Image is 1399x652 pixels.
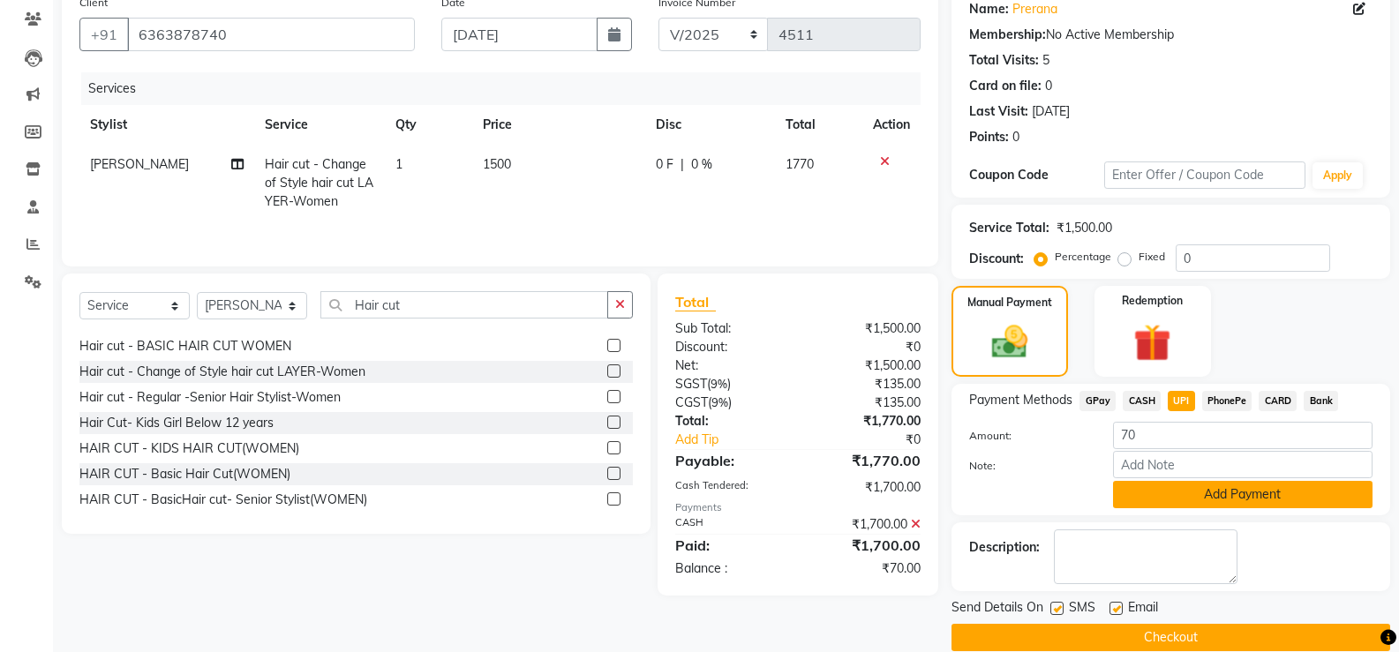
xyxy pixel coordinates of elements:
span: Payment Methods [969,391,1072,409]
span: 1770 [786,156,814,172]
input: Search or Scan [320,291,608,319]
input: Enter Offer / Coupon Code [1104,161,1305,189]
div: Last Visit: [969,102,1028,121]
span: CGST [675,394,708,410]
div: Hair cut - Regular -Senior Hair Stylist-Women [79,388,341,407]
div: ₹1,500.00 [798,356,934,375]
div: Description: [969,538,1040,557]
th: Service [254,105,385,145]
span: Send Details On [951,598,1043,620]
div: Payments [675,500,921,515]
div: ₹70.00 [798,559,934,578]
span: 9% [711,395,728,409]
span: Bank [1304,391,1338,411]
div: No Active Membership [969,26,1373,44]
div: HAIR CUT - BasicHair cut- Senior Stylist(WOMEN) [79,491,367,509]
div: Sub Total: [662,319,798,338]
div: ₹1,500.00 [798,319,934,338]
div: Total Visits: [969,51,1039,70]
div: Coupon Code [969,166,1103,184]
div: Discount: [662,338,798,356]
label: Redemption [1122,293,1183,309]
span: UPI [1168,391,1195,411]
span: SGST [675,376,707,392]
span: CASH [1123,391,1161,411]
div: 0 [1012,128,1019,146]
div: Points: [969,128,1009,146]
div: 5 [1042,51,1049,70]
label: Note: [956,458,1099,474]
div: ₹1,770.00 [798,412,934,431]
th: Total [775,105,862,145]
div: ₹135.00 [798,393,934,412]
th: Qty [385,105,472,145]
div: ₹1,700.00 [798,478,934,497]
div: 0 [1045,77,1052,95]
div: ₹1,770.00 [798,450,934,471]
img: _cash.svg [981,321,1039,363]
span: 0 % [691,155,712,174]
div: Balance : [662,559,798,578]
button: Add Payment [1113,481,1373,508]
label: Amount: [956,428,1099,444]
button: Checkout [951,624,1390,651]
div: Cash Tendered: [662,478,798,497]
img: _gift.svg [1122,319,1183,366]
div: Service Total: [969,219,1049,237]
input: Add Note [1113,451,1373,478]
span: SMS [1069,598,1095,620]
span: Email [1128,598,1158,620]
span: 1500 [483,156,511,172]
input: Search by Name/Mobile/Email/Code [127,18,415,51]
div: Discount: [969,250,1024,268]
div: CASH [662,515,798,534]
div: ₹1,700.00 [798,515,934,534]
div: ₹1,700.00 [798,535,934,556]
label: Manual Payment [967,295,1052,311]
div: ₹1,500.00 [1057,219,1112,237]
span: 1 [395,156,402,172]
input: Amount [1113,422,1373,449]
div: Hair cut - Change of Style hair cut LAYER-Women [79,363,365,381]
button: +91 [79,18,129,51]
div: Services [81,72,934,105]
span: 9% [711,377,727,391]
div: Membership: [969,26,1046,44]
div: Paid: [662,535,798,556]
div: [DATE] [1032,102,1070,121]
div: ₹0 [798,338,934,356]
span: Hair cut - Change of Style hair cut LAYER-Women [265,156,373,209]
div: Total: [662,412,798,431]
div: HAIR CUT - Basic Hair Cut(WOMEN) [79,465,290,483]
span: Total [675,293,716,311]
span: [PERSON_NAME] [90,156,189,172]
div: Net: [662,356,798,375]
th: Price [472,105,645,145]
div: ₹0 [821,431,934,449]
button: Apply [1313,162,1363,189]
th: Disc [645,105,776,145]
th: Stylist [79,105,254,145]
span: GPay [1079,391,1116,411]
div: Hair Cut- Kids Girl Below 12 years [79,414,274,432]
span: | [681,155,684,174]
div: Hair cut - BASIC HAIR CUT WOMEN [79,337,291,356]
a: Add Tip [662,431,821,449]
div: ₹135.00 [798,375,934,393]
div: HAIR CUT - KIDS HAIR CUT(WOMEN) [79,439,299,458]
div: ( ) [662,393,798,412]
span: PhonePe [1202,391,1252,411]
div: Payable: [662,450,798,471]
label: Percentage [1055,249,1111,265]
label: Fixed [1139,249,1165,265]
span: 0 F [656,155,673,174]
th: Action [862,105,921,145]
div: ( ) [662,375,798,393]
div: Card on file: [969,77,1042,95]
span: CARD [1259,391,1297,411]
